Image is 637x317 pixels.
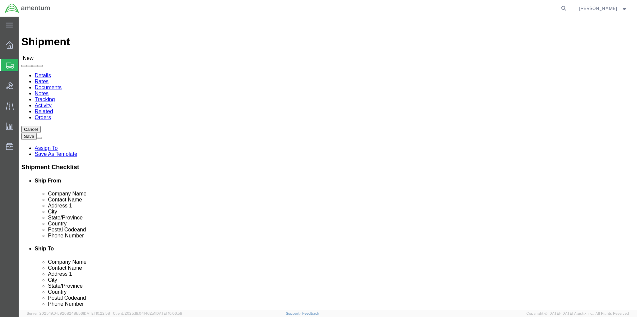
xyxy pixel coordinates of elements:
[526,311,629,316] span: Copyright © [DATE]-[DATE] Agistix Inc., All Rights Reserved
[286,311,303,315] a: Support
[155,311,182,315] span: [DATE] 10:06:59
[5,3,51,13] img: logo
[19,17,637,310] iframe: FS Legacy Container
[579,5,617,12] span: Ronald Pineda
[113,311,182,315] span: Client: 2025.19.0-1f462a1
[302,311,319,315] a: Feedback
[83,311,110,315] span: [DATE] 10:22:58
[579,4,628,12] button: [PERSON_NAME]
[27,311,110,315] span: Server: 2025.19.0-b9208248b56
